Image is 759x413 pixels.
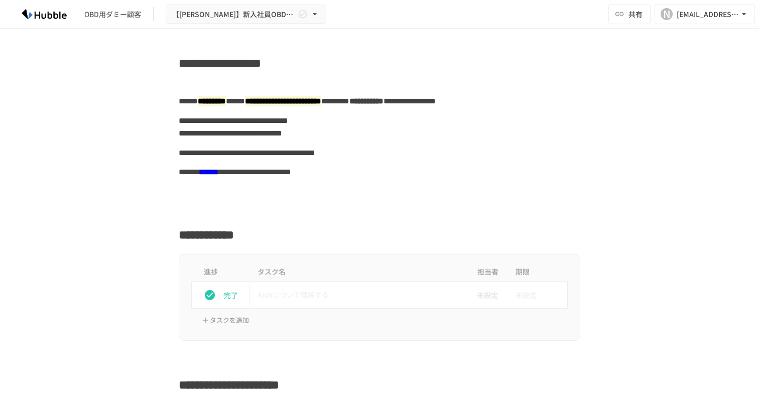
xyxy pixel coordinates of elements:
div: OBD用ダミー顧客 [84,9,141,20]
div: [EMAIL_ADDRESS][DOMAIN_NAME] [677,8,739,21]
span: 未設定 [469,290,498,301]
th: 期限 [508,262,568,282]
div: N [661,8,673,20]
th: タスク名 [249,262,467,282]
th: 担当者 [467,262,508,282]
button: 共有 [608,4,651,24]
span: 【[PERSON_NAME]】新入社員OBD用Arch [172,8,296,21]
button: タスクを追加 [199,313,251,328]
span: 未設定 [516,285,537,305]
img: HzDRNkGCf7KYO4GfwKnzITak6oVsp5RHeZBEM1dQFiQ [12,6,76,22]
p: 完了 [224,290,245,301]
table: task table [191,262,568,309]
button: N[EMAIL_ADDRESS][DOMAIN_NAME] [655,4,755,24]
span: 共有 [628,9,643,20]
th: 進捗 [192,262,250,282]
p: Archについて理解する [258,289,459,301]
button: status [200,285,220,305]
button: 【[PERSON_NAME]】新入社員OBD用Arch [166,5,326,24]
